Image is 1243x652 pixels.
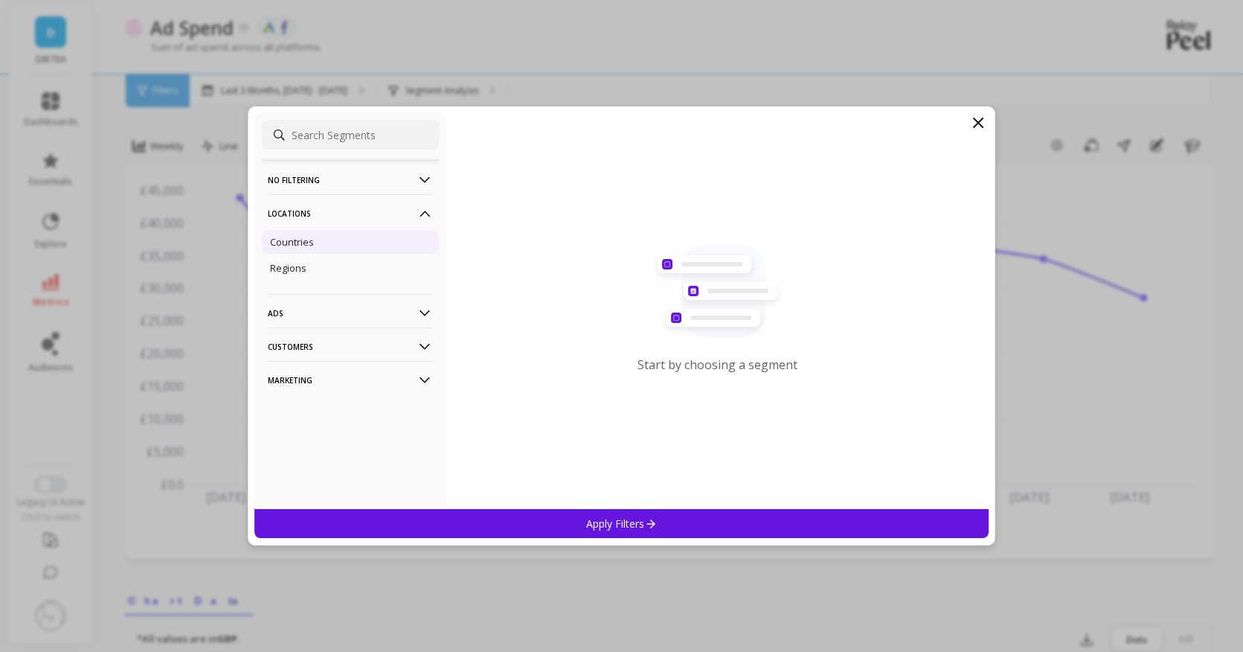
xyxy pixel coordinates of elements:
input: Search Segments [262,120,439,150]
p: Ads [268,294,433,332]
p: Apply Filters [586,517,657,531]
p: Marketing [268,361,433,399]
p: Locations [268,194,433,232]
p: Customers [268,327,433,365]
p: No filtering [268,161,433,199]
p: Regions [270,261,306,275]
p: Countries [270,235,314,249]
p: Start by choosing a segment [637,357,797,373]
